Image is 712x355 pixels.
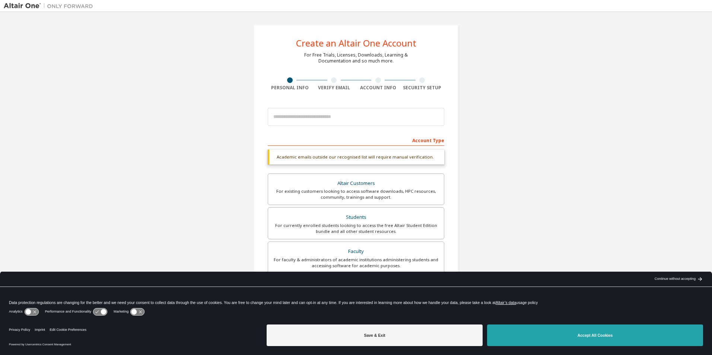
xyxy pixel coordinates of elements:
div: Personal Info [268,85,312,91]
div: Security Setup [400,85,445,91]
div: Academic emails outside our recognised list will require manual verification. [268,150,444,164]
div: Account Type [268,134,444,146]
div: Students [273,212,439,223]
div: For faculty & administrators of academic institutions administering students and accessing softwa... [273,257,439,269]
div: For existing customers looking to access software downloads, HPC resources, community, trainings ... [273,188,439,200]
div: For currently enrolled students looking to access the free Altair Student Edition bundle and all ... [273,223,439,234]
div: For Free Trials, Licenses, Downloads, Learning & Documentation and so much more. [304,52,408,64]
div: Faculty [273,246,439,257]
div: Create an Altair One Account [296,39,416,48]
img: Altair One [4,2,97,10]
div: Verify Email [312,85,356,91]
div: Account Info [356,85,400,91]
div: Altair Customers [273,178,439,189]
